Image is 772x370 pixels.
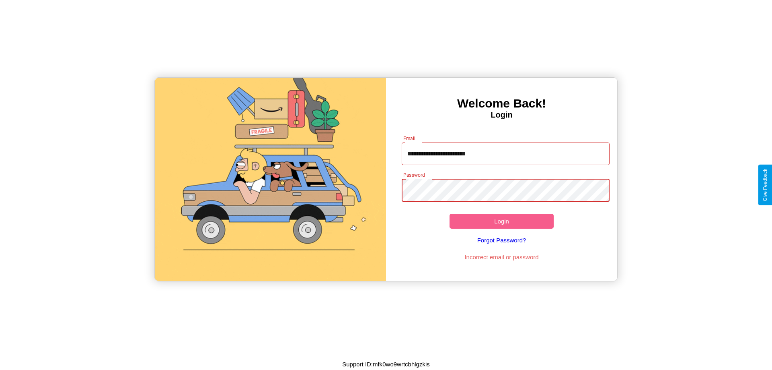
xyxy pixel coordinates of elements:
label: Email [403,135,416,142]
a: Forgot Password? [398,229,606,252]
p: Support ID: mfk0wo9wrtcbhlgzkis [342,359,430,370]
div: Give Feedback [762,169,768,201]
img: gif [155,78,386,281]
label: Password [403,172,425,178]
h4: Login [386,110,617,120]
p: Incorrect email or password [398,252,606,263]
button: Login [450,214,554,229]
h3: Welcome Back! [386,97,617,110]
